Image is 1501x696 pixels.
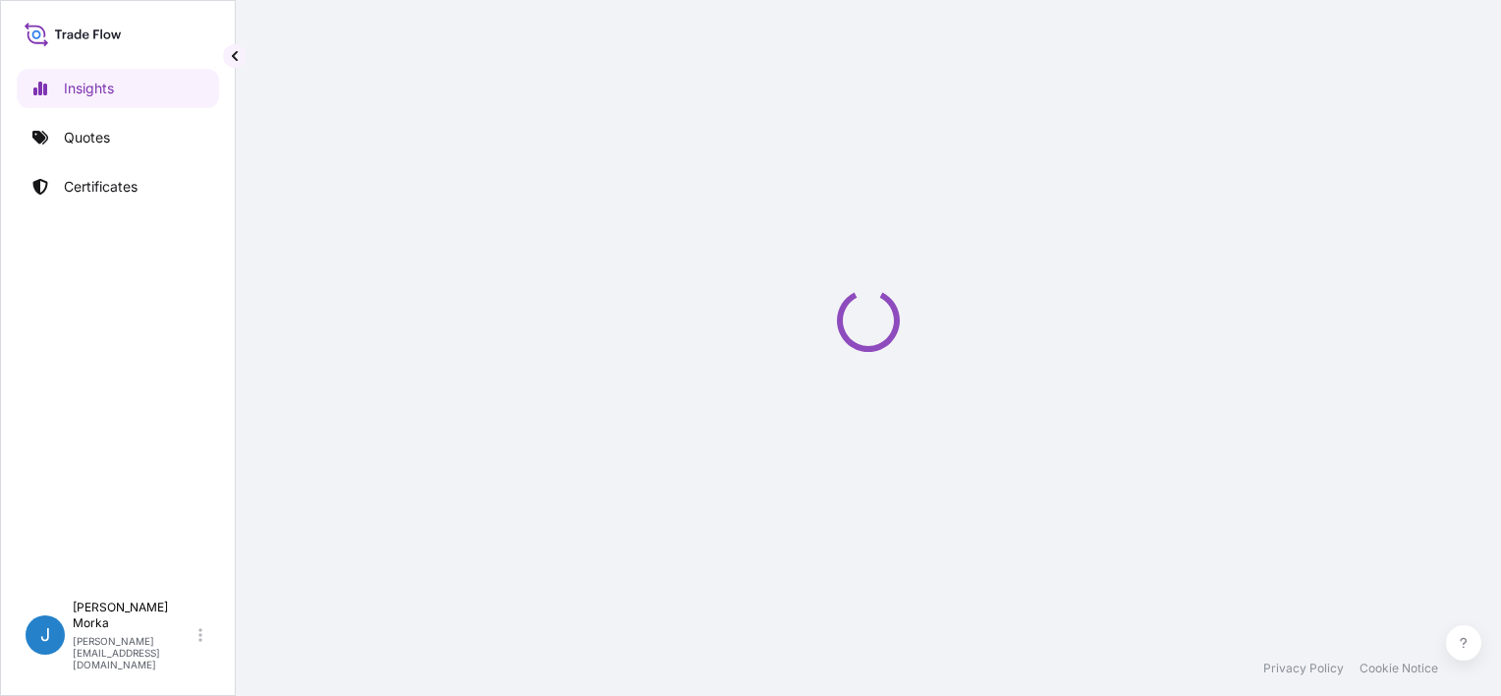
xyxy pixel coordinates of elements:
[73,600,195,631] p: [PERSON_NAME] Morka
[64,177,138,197] p: Certificates
[73,635,195,670] p: [PERSON_NAME][EMAIL_ADDRESS][DOMAIN_NAME]
[64,79,114,98] p: Insights
[17,69,219,108] a: Insights
[17,167,219,206] a: Certificates
[17,118,219,157] a: Quotes
[1360,661,1438,676] a: Cookie Notice
[40,625,50,645] span: J
[64,128,110,147] p: Quotes
[1263,661,1344,676] a: Privacy Policy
